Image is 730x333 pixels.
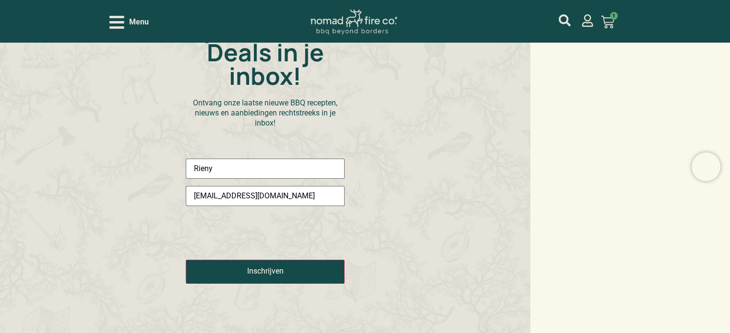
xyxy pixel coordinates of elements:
[589,10,626,34] a: 1
[186,98,345,128] p: Ontvang onze laatse nieuwe BBQ recepten, nieuws en aanbiedingen rechtstreeks in je inbox!
[186,159,345,179] input: Naam
[186,260,345,284] input: Inschrijven
[109,14,149,31] div: Open/Close Menu
[311,10,397,35] img: Nomad Logo
[610,12,618,20] span: 1
[581,14,594,27] a: mijn account
[559,14,571,26] a: mijn account
[186,186,345,206] input: Email*
[692,152,720,181] iframe: Brevo live chat
[129,16,149,28] span: Menu
[186,213,332,250] iframe: reCAPTCHA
